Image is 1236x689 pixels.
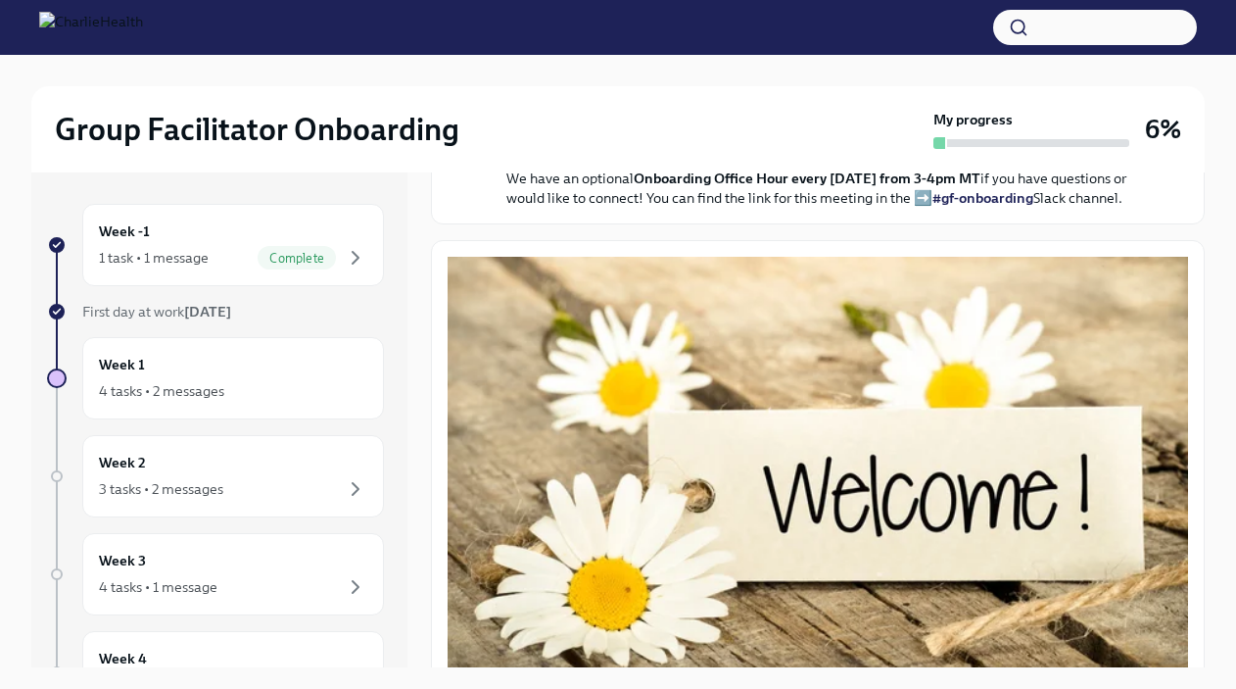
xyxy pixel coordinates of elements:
strong: Onboarding Office Hour every [DATE] from 3-4pm MT [634,170,980,187]
h2: Group Facilitator Onboarding [55,110,459,149]
a: First day at work[DATE] [47,302,384,321]
h6: Week 2 [99,452,146,473]
strong: [DATE] [184,303,231,320]
img: CharlieHealth [39,12,143,43]
h6: Week 4 [99,648,147,669]
div: 4 tasks • 2 messages [99,381,224,401]
div: 4 tasks • 1 message [99,577,217,597]
h6: Week 3 [99,550,146,571]
h6: Week 1 [99,354,145,375]
p: We have an optional if you have questions or would like to connect! You can find the link for thi... [506,149,1157,208]
span: Complete [258,251,336,266]
a: Week 34 tasks • 1 message [47,533,384,615]
a: Week -11 task • 1 messageComplete [47,204,384,286]
span: First day at work [82,303,231,320]
div: 1 task • 1 message [99,248,209,268]
div: 3 tasks • 2 messages [99,479,223,499]
strong: My progress [933,110,1013,129]
a: #gf-onboarding [932,189,1033,207]
a: Week 23 tasks • 2 messages [47,435,384,517]
a: Week 14 tasks • 2 messages [47,337,384,419]
h3: 6% [1145,112,1181,147]
h6: Week -1 [99,221,150,242]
